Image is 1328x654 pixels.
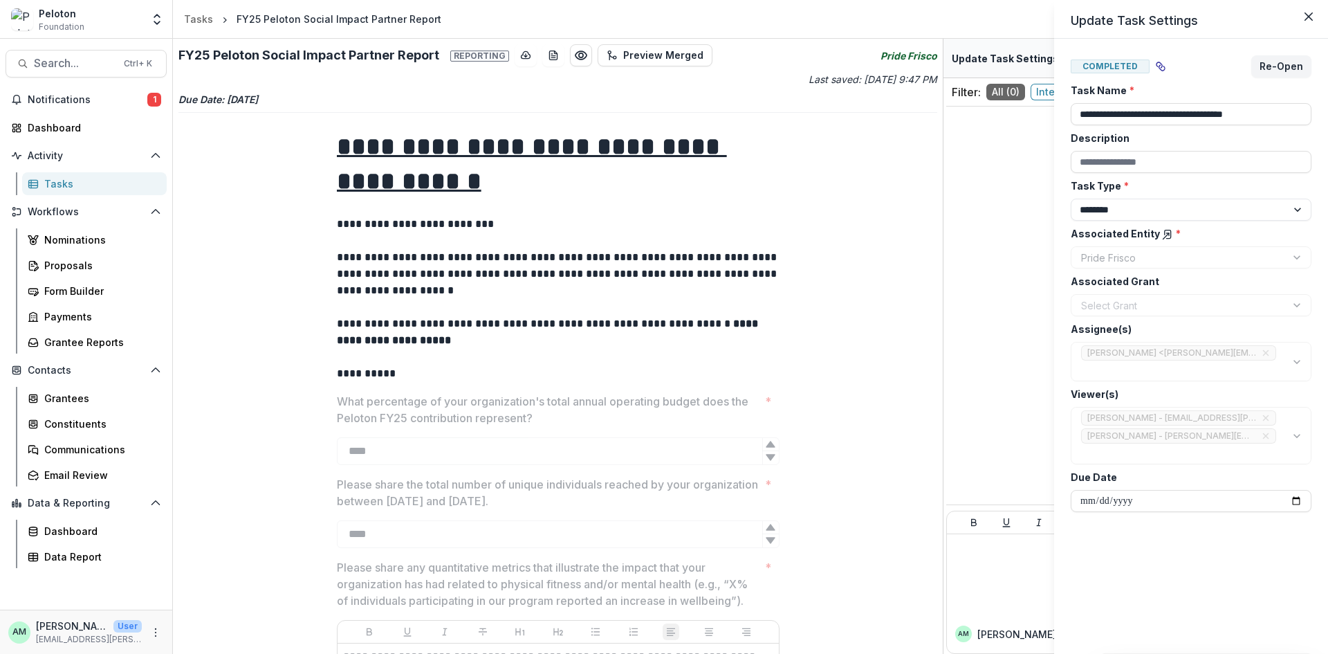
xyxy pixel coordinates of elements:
[1071,179,1303,193] label: Task Type
[1071,274,1303,289] label: Associated Grant
[1071,60,1150,73] span: Completed
[1150,55,1172,78] button: View dependent tasks
[1298,6,1320,28] button: Close
[1251,55,1311,78] button: Re-Open
[1071,387,1303,401] label: Viewer(s)
[1071,322,1303,336] label: Assignee(s)
[1071,470,1303,484] label: Due Date
[1071,83,1303,98] label: Task Name
[1071,131,1303,145] label: Description
[1071,226,1303,241] label: Associated Entity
